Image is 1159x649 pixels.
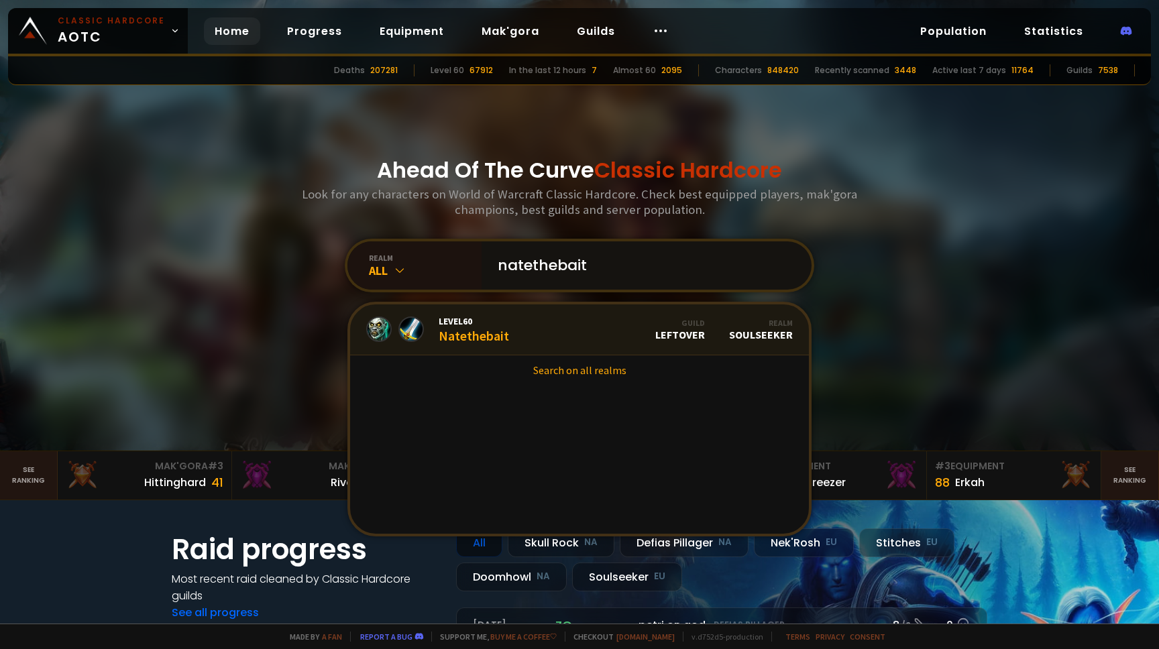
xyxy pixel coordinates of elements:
small: NA [584,536,598,549]
span: Checkout [565,632,675,642]
span: Support me, [431,632,557,642]
h1: Ahead Of The Curve [377,154,782,186]
div: 88 [935,473,950,491]
div: 67912 [470,64,493,76]
div: Recently scanned [815,64,889,76]
input: Search a character... [490,241,795,290]
div: Hittinghard [144,474,206,491]
h1: Raid progress [172,528,440,571]
div: In the last 12 hours [509,64,586,76]
a: [DOMAIN_NAME] [616,632,675,642]
small: NA [718,536,732,549]
div: Erkah [955,474,985,491]
div: Almost 60 [613,64,656,76]
div: Mak'Gora [240,459,397,473]
div: realm [369,253,482,263]
a: Report a bug [360,632,412,642]
a: Search on all realms [350,355,809,385]
a: Equipment [369,17,455,45]
div: 3448 [895,64,916,76]
h3: Look for any characters on World of Warcraft Classic Hardcore. Check best equipped players, mak'g... [296,186,863,217]
div: 7 [592,64,597,76]
div: Characters [715,64,762,76]
a: Level60NatethebaitGuildLEFTOVERRealmSoulseeker [350,304,809,355]
div: Soulseeker [729,318,793,341]
a: Consent [850,632,885,642]
div: Doomhowl [456,563,567,591]
div: Stitches [859,528,954,557]
div: 207281 [370,64,398,76]
span: # 3 [935,459,950,473]
a: Progress [276,17,353,45]
a: Mak'gora [471,17,550,45]
small: NA [537,570,550,583]
div: 41 [211,473,223,491]
div: 848420 [767,64,799,76]
div: Deaths [334,64,365,76]
span: Level 60 [439,315,509,327]
div: Soulseeker [572,563,682,591]
div: Notafreezer [781,474,846,491]
span: v. d752d5 - production [683,632,763,642]
div: Realm [729,318,793,328]
a: Seeranking [1101,451,1159,499]
a: a fan [322,632,342,642]
a: Mak'Gora#3Hittinghard41 [58,451,231,499]
div: Mak'Gora [66,459,223,473]
div: 2095 [661,64,682,76]
div: Defias Pillager [620,528,749,557]
a: Home [204,17,260,45]
a: Buy me a coffee [490,632,557,642]
a: #2Equipment88Notafreezer [753,451,927,499]
div: Rivench [331,474,373,491]
a: #3Equipment88Erkah [927,451,1101,499]
div: Nek'Rosh [754,528,854,557]
a: See all progress [172,605,259,620]
h4: Most recent raid cleaned by Classic Hardcore guilds [172,571,440,604]
a: Guilds [566,17,626,45]
a: Mak'Gora#2Rivench100 [232,451,406,499]
div: All [369,263,482,278]
div: 7538 [1098,64,1118,76]
a: Classic HardcoreAOTC [8,8,188,54]
div: Natethebait [439,315,509,344]
small: EU [826,536,837,549]
div: 11764 [1011,64,1034,76]
div: Equipment [935,459,1092,473]
div: Skull Rock [508,528,614,557]
div: All [456,528,502,557]
a: [DATE]zgpetri on godDefias Pillager8 /90 [456,607,987,643]
a: Population [909,17,997,45]
div: LEFTOVER [655,318,705,341]
span: # 3 [208,459,223,473]
div: Equipment [761,459,918,473]
div: Level 60 [431,64,464,76]
span: Classic Hardcore [594,155,782,185]
small: EU [926,536,938,549]
div: Guilds [1066,64,1093,76]
a: Statistics [1013,17,1094,45]
small: EU [654,570,665,583]
a: Privacy [816,632,844,642]
a: Terms [785,632,810,642]
span: AOTC [58,15,165,47]
span: Made by [282,632,342,642]
div: Active last 7 days [932,64,1006,76]
div: Guild [655,318,705,328]
small: Classic Hardcore [58,15,165,27]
